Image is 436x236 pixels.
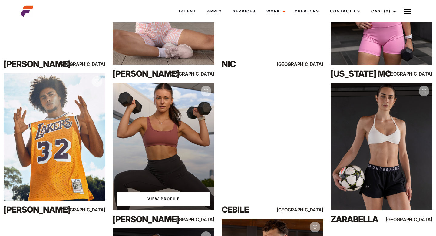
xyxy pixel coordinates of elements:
div: [GEOGRAPHIC_DATA] [184,70,214,78]
a: Apply [202,3,227,19]
a: Cast(0) [366,3,400,19]
div: [GEOGRAPHIC_DATA] [75,206,105,214]
div: [GEOGRAPHIC_DATA] [75,60,105,68]
div: Cebile [222,204,283,216]
div: [GEOGRAPHIC_DATA] [402,70,432,78]
span: (0) [384,9,391,13]
div: [PERSON_NAME] [4,58,65,70]
div: [GEOGRAPHIC_DATA] [293,206,323,214]
a: View Oceane'sProfile [117,192,210,206]
div: [GEOGRAPHIC_DATA] [402,216,432,223]
div: [PERSON_NAME] [113,213,174,225]
a: Talent [173,3,202,19]
div: [PERSON_NAME] [113,68,174,80]
div: [PERSON_NAME] [4,204,65,216]
a: Work [261,3,289,19]
div: [US_STATE] Mo [331,68,392,80]
div: [GEOGRAPHIC_DATA] [184,216,214,223]
a: Creators [289,3,325,19]
a: Services [227,3,261,19]
div: Zarabella [331,213,392,225]
a: Contact Us [325,3,366,19]
div: [GEOGRAPHIC_DATA] [293,60,323,68]
div: Nic [222,58,283,70]
img: Burger icon [404,8,411,15]
img: cropped-aefm-brand-fav-22-square.png [21,5,33,17]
